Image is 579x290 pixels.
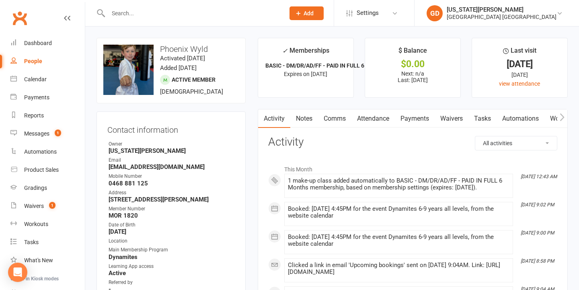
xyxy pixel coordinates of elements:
[447,13,556,21] div: [GEOGRAPHIC_DATA] [GEOGRAPHIC_DATA]
[109,263,235,270] div: Learning App access
[372,60,453,68] div: $0.00
[24,76,47,82] div: Calendar
[109,269,235,277] strong: Active
[109,140,235,148] div: Owner
[288,234,509,247] div: Booked: [DATE] 4:45PM for the event Dynamites 6-9 years all levels, from the website calendar
[24,239,39,245] div: Tasks
[304,10,314,16] span: Add
[372,70,453,83] p: Next: n/a Last: [DATE]
[479,70,560,79] div: [DATE]
[109,228,235,235] strong: [DATE]
[109,156,235,164] div: Email
[268,136,557,148] h3: Activity
[290,109,318,128] a: Notes
[172,76,216,83] span: Active member
[24,130,49,137] div: Messages
[24,221,48,227] div: Workouts
[24,203,44,209] div: Waivers
[503,45,536,60] div: Last visit
[24,257,53,263] div: What's New
[109,147,235,154] strong: [US_STATE][PERSON_NAME]
[160,88,223,95] span: [DEMOGRAPHIC_DATA]
[109,189,235,197] div: Address
[258,109,290,128] a: Activity
[351,109,395,128] a: Attendance
[521,202,554,208] i: [DATE] 9:02 PM
[521,258,554,264] i: [DATE] 8:58 PM
[109,180,235,187] strong: 0468 881 125
[10,215,85,233] a: Workouts
[10,8,30,28] a: Clubworx
[479,60,560,68] div: [DATE]
[435,109,468,128] a: Waivers
[10,70,85,88] a: Calendar
[497,109,544,128] a: Automations
[357,4,379,22] span: Settings
[24,94,49,101] div: Payments
[10,143,85,161] a: Automations
[24,148,57,155] div: Automations
[109,237,235,245] div: Location
[24,167,59,173] div: Product Sales
[109,173,235,180] div: Mobile Number
[447,6,556,13] div: [US_STATE][PERSON_NAME]
[103,45,154,95] img: image1757916616.png
[521,174,557,179] i: [DATE] 12:43 AM
[160,64,197,72] time: Added [DATE]
[10,197,85,215] a: Waivers 1
[109,212,235,219] strong: MOR 1820
[109,196,235,203] strong: [STREET_ADDRESS][PERSON_NAME]
[268,161,557,174] li: This Month
[10,52,85,70] a: People
[24,58,42,64] div: People
[521,230,554,236] i: [DATE] 9:00 PM
[427,5,443,21] div: GD
[109,253,235,261] strong: Dynamites
[10,34,85,52] a: Dashboard
[10,125,85,143] a: Messages 1
[106,8,279,19] input: Search...
[24,185,47,191] div: Gradings
[24,112,44,119] div: Reports
[10,107,85,125] a: Reports
[288,206,509,219] div: Booked: [DATE] 4:45PM for the event Dynamites 6-9 years all levels, from the website calendar
[10,179,85,197] a: Gradings
[103,45,239,53] h3: Phoenix Wyld
[160,55,205,62] time: Activated [DATE]
[395,109,435,128] a: Payments
[109,205,235,213] div: Member Number
[265,62,384,69] strong: BASIC - DM/DR/AD/FF - PAID IN FULL 6 Mont...
[289,6,324,20] button: Add
[10,88,85,107] a: Payments
[107,122,235,134] h3: Contact information
[499,80,540,87] a: view attendance
[109,163,235,171] strong: [EMAIL_ADDRESS][DOMAIN_NAME]
[10,161,85,179] a: Product Sales
[282,45,329,60] div: Memberships
[10,251,85,269] a: What's New
[24,40,52,46] div: Dashboard
[288,177,509,191] div: 1 make-up class added automatically to BASIC - DM/DR/AD/FF - PAID IN FULL 6 Months membership, ba...
[109,246,235,254] div: Main Membership Program
[55,130,61,136] span: 1
[49,202,55,209] span: 1
[109,279,235,286] div: Referred by
[109,221,235,229] div: Date of Birth
[282,47,287,55] i: ✓
[288,262,509,276] div: Clicked a link in email 'Upcoming bookings' sent on [DATE] 9:04AM. Link: [URL][DOMAIN_NAME]
[398,45,427,60] div: $ Balance
[10,233,85,251] a: Tasks
[318,109,351,128] a: Comms
[284,71,327,77] span: Expires on [DATE]
[468,109,497,128] a: Tasks
[8,263,27,282] div: Open Intercom Messenger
